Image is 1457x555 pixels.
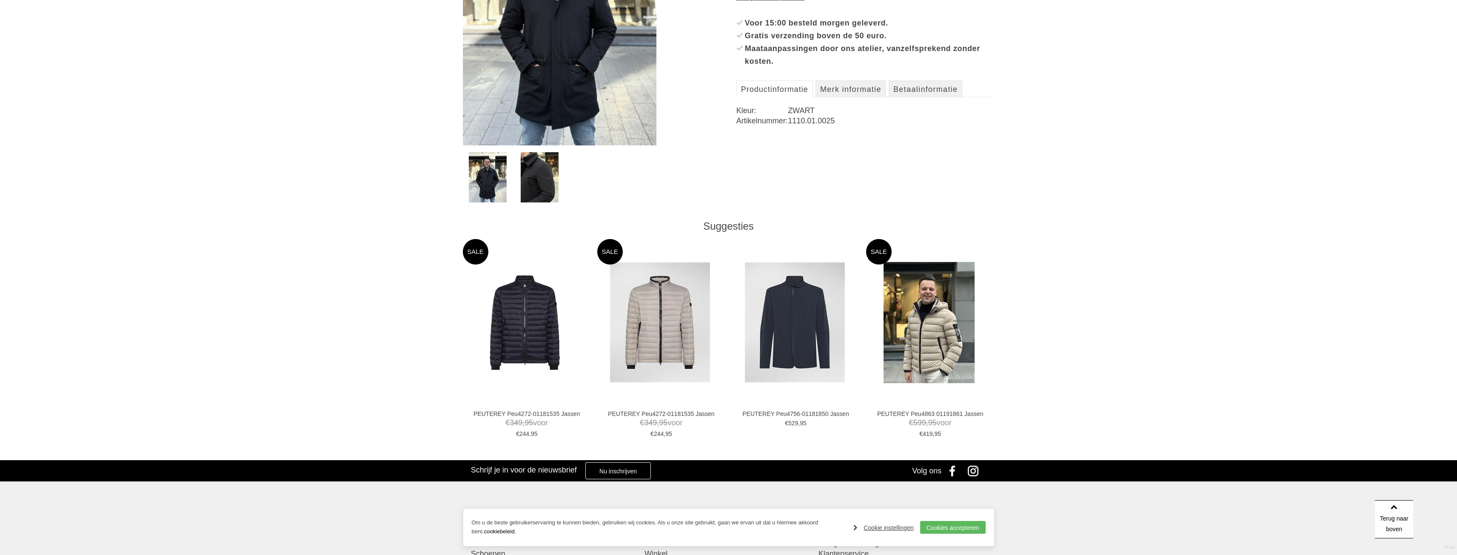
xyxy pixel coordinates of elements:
[640,418,644,427] span: €
[745,29,995,42] div: Gratis verzending boven de 50 euro.
[745,262,845,382] img: PEUTEREY Peu4756-01181850 Jassen
[525,418,533,427] span: 95
[923,430,932,437] span: 419
[469,152,507,202] img: peuterey-peu5573-01191942-jassen
[585,462,651,479] a: Nu inschrijven
[884,262,975,383] img: PEUTEREY Peu4863 01191861 Jassen
[933,430,935,437] span: ,
[602,410,720,418] a: PEUTEREY Peu4272-01181535 Jassen
[934,430,941,437] span: 95
[788,420,798,427] span: 529
[654,430,664,437] span: 244
[871,410,989,418] a: PEUTEREY Peu4863 01191861 Jassen
[650,430,654,437] span: €
[510,418,522,427] span: 349
[664,430,665,437] span: ,
[659,418,667,427] span: 95
[484,528,514,535] a: cookiebeleid
[909,418,913,427] span: €
[920,521,986,534] a: Cookies accepteren
[531,430,538,437] span: 95
[505,418,510,427] span: €
[463,220,995,233] div: Suggesties
[1375,500,1413,538] a: Terug naar boven
[644,418,657,427] span: 349
[800,420,807,427] span: 95
[736,105,788,116] dt: Kleur:
[745,17,995,29] div: Voor 15:00 besteld morgen geleverd.
[736,42,995,68] li: Maataanpassingen door ons atelier, vanzelfsprekend zonder kosten.
[737,410,855,418] a: PEUTEREY Peu4756-01181850 Jassen
[657,418,659,427] span: ,
[522,418,525,427] span: ,
[871,418,989,428] span: voor
[912,460,941,481] div: Volg ons
[919,430,923,437] span: €
[965,460,986,481] a: Instagram
[913,418,926,427] span: 599
[521,152,559,202] img: peuterey-peu5573-01191942-jassen
[471,465,577,475] h3: Schrijf je in voor de nieuwsbrief
[788,105,994,116] dd: ZWART
[798,420,800,427] span: ,
[610,262,710,382] img: PEUTEREY Peu4272-01181535 Jassen
[468,418,586,428] span: voor
[472,518,845,536] p: Om u de beste gebruikerservaring te kunnen bieden, gebruiken wij cookies. Als u onze site gebruik...
[516,430,519,437] span: €
[928,418,937,427] span: 95
[665,430,672,437] span: 95
[1444,542,1455,553] a: Divide
[476,273,576,373] img: PEUTEREY Peu4272-01181535 Jassen
[889,80,962,97] a: Betaalinformatie
[736,80,813,97] a: Productinformatie
[736,116,788,126] dt: Artikelnummer:
[926,418,928,427] span: ,
[815,80,886,97] a: Merk informatie
[519,430,529,437] span: 244
[468,410,586,418] a: PEUTEREY Peu4272-01181535 Jassen
[853,521,914,534] a: Cookie instellingen
[788,116,994,126] dd: 1110.01.0025
[785,420,788,427] span: €
[944,460,965,481] a: Facebook
[602,418,720,428] span: voor
[529,430,531,437] span: ,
